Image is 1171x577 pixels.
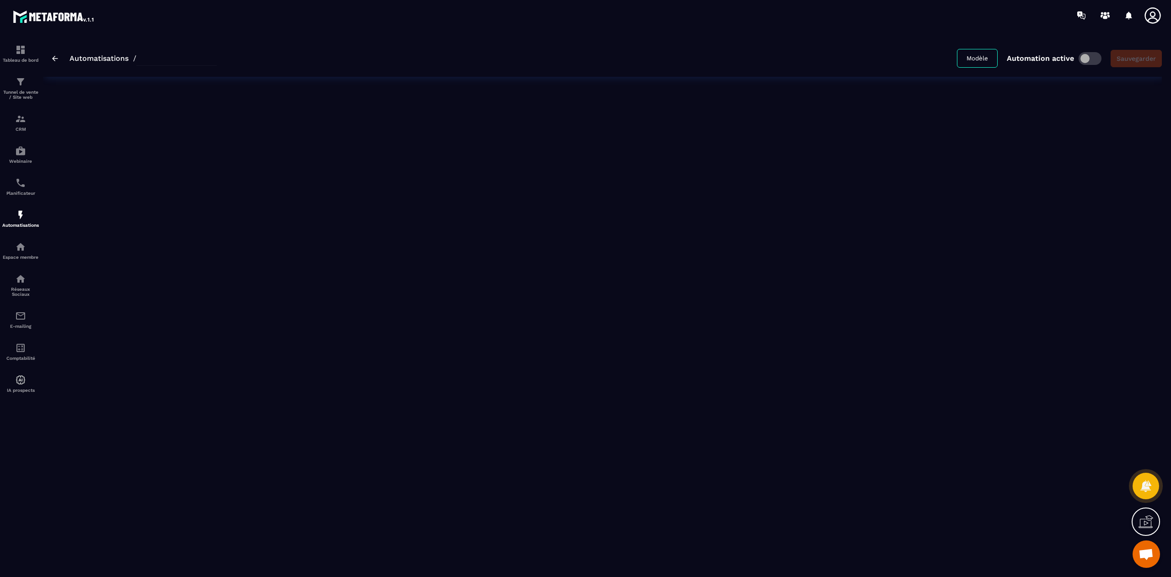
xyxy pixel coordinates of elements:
a: social-networksocial-networkRéseaux Sociaux [2,267,39,304]
a: automationsautomationsAutomatisations [2,203,39,235]
img: email [15,310,26,321]
a: formationformationTableau de bord [2,37,39,69]
img: logo [13,8,95,25]
img: automations [15,241,26,252]
p: Réseaux Sociaux [2,287,39,297]
a: Ouvrir le chat [1133,540,1160,568]
p: IA prospects [2,388,39,393]
p: CRM [2,127,39,132]
img: accountant [15,342,26,353]
a: formationformationCRM [2,107,39,139]
a: formationformationTunnel de vente / Site web [2,69,39,107]
p: E-mailing [2,324,39,329]
img: social-network [15,273,26,284]
img: automations [15,374,26,385]
img: automations [15,145,26,156]
p: Tableau de bord [2,58,39,63]
p: Webinaire [2,159,39,164]
a: automationsautomationsEspace membre [2,235,39,267]
p: Tunnel de vente / Site web [2,90,39,100]
img: formation [15,44,26,55]
p: Espace membre [2,255,39,260]
p: Automation active [1007,54,1074,63]
a: automationsautomationsWebinaire [2,139,39,171]
img: formation [15,76,26,87]
button: Modèle [957,49,998,68]
a: schedulerschedulerPlanificateur [2,171,39,203]
span: / [133,54,136,63]
a: emailemailE-mailing [2,304,39,336]
img: scheduler [15,177,26,188]
p: Planificateur [2,191,39,196]
a: Automatisations [70,54,129,63]
p: Automatisations [2,223,39,228]
img: automations [15,209,26,220]
img: formation [15,113,26,124]
p: Comptabilité [2,356,39,361]
a: accountantaccountantComptabilité [2,336,39,368]
img: arrow [52,56,58,61]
